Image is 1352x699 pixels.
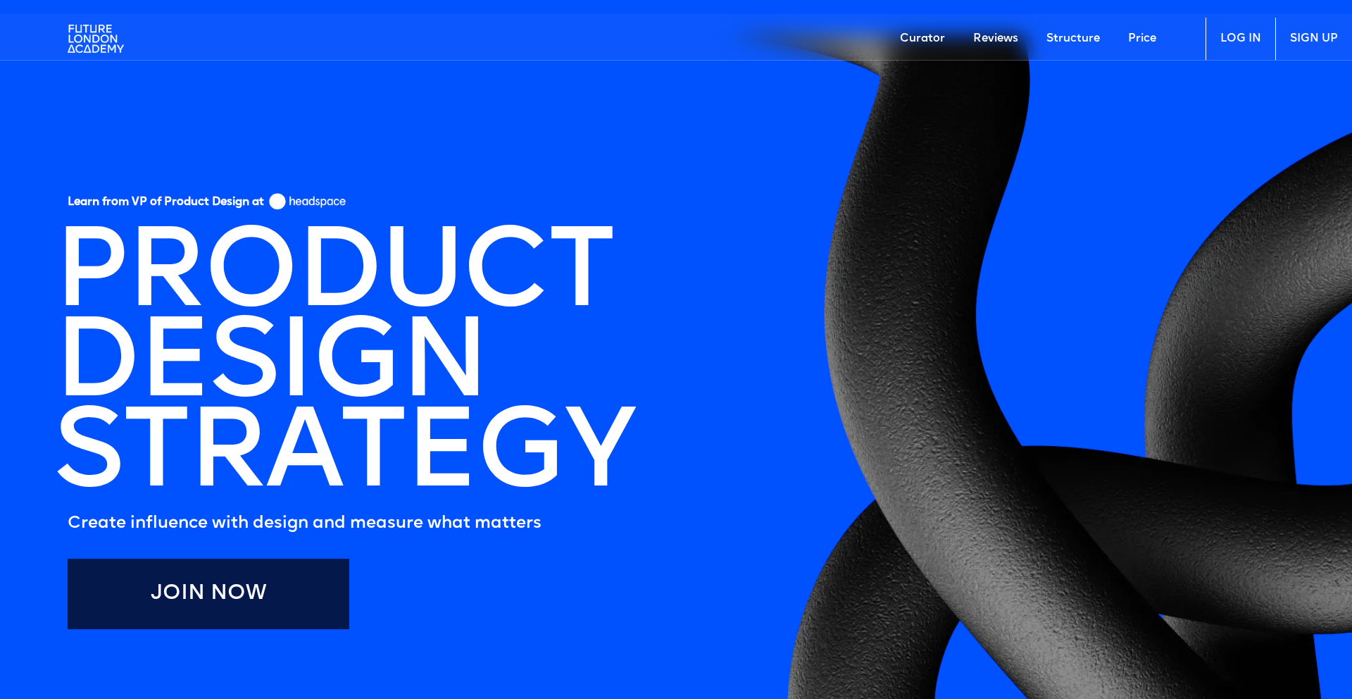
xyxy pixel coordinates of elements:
a: Join Now [68,559,349,629]
a: LOG IN [1206,18,1275,60]
a: Price [1114,18,1170,60]
a: Structure [1032,18,1114,60]
h1: PRODUCT DESIGN STRATEGY [54,232,634,502]
a: SIGN UP [1275,18,1352,60]
a: Reviews [959,18,1032,60]
a: Curator [886,18,959,60]
h5: Learn from VP of Product Design at [68,195,264,214]
h5: Create influence with design and measure what matters [68,509,634,538]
